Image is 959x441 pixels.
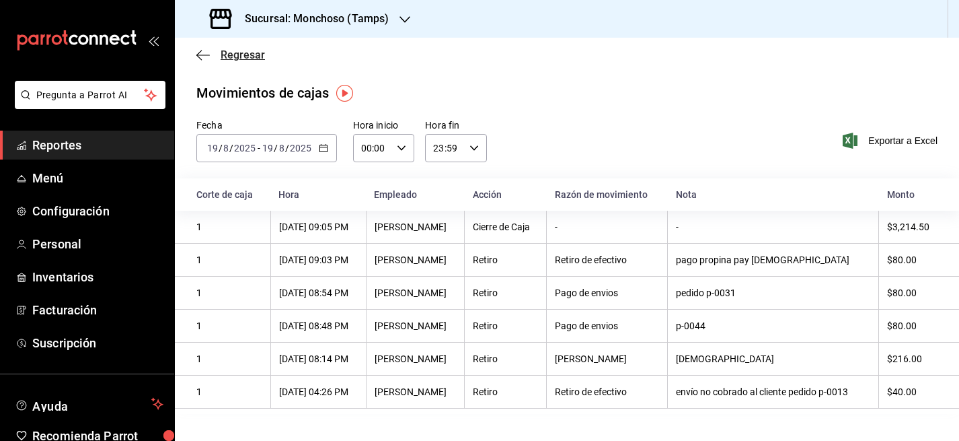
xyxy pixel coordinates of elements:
[196,255,262,265] div: 1
[32,334,163,352] span: Suscripción
[32,235,163,253] span: Personal
[676,222,870,232] div: -
[279,353,358,364] div: [DATE] 08:14 PM
[473,320,538,331] div: Retiro
[676,320,870,331] div: p-0044
[375,287,457,298] div: [PERSON_NAME]
[676,386,870,397] div: envío no cobrado al cliente pedido p-0013
[353,121,415,130] label: Hora inicio
[196,48,265,61] button: Regresar
[196,353,262,364] div: 1
[375,386,457,397] div: [PERSON_NAME]
[555,287,659,298] div: Pago de envios
[196,121,337,130] label: Fecha
[473,222,538,232] div: Cierre de Caja
[32,136,163,154] span: Reportes
[279,287,358,298] div: [DATE] 08:54 PM
[668,178,879,211] th: Nota
[473,353,538,364] div: Retiro
[279,255,358,265] div: [DATE] 09:03 PM
[285,143,289,154] span: /
[555,320,659,331] div: Pago de envios
[555,255,659,265] div: Retiro de efectivo
[887,386,937,397] div: $40.00
[279,386,358,397] div: [DATE] 04:26 PM
[221,48,265,61] span: Regresar
[32,202,163,220] span: Configuración
[32,169,163,187] span: Menú
[229,143,233,154] span: /
[676,287,870,298] div: pedido p-0031
[196,287,262,298] div: 1
[234,11,389,27] h3: Sucursal: Monchoso (Tamps)
[676,353,870,364] div: [DEMOGRAPHIC_DATA]
[262,143,274,154] input: --
[36,88,145,102] span: Pregunta a Parrot AI
[32,268,163,286] span: Inventarios
[555,386,659,397] div: Retiro de efectivo
[148,35,159,46] button: open_drawer_menu
[375,222,457,232] div: [PERSON_NAME]
[879,178,959,211] th: Monto
[32,301,163,319] span: Facturación
[845,133,937,149] button: Exportar a Excel
[233,143,256,154] input: ----
[375,353,457,364] div: [PERSON_NAME]
[425,121,487,130] label: Hora fin
[258,143,260,154] span: -
[196,83,330,103] div: Movimientos de cajas
[887,222,937,232] div: $3,214.50
[223,143,229,154] input: --
[279,222,358,232] div: [DATE] 09:05 PM
[375,320,457,331] div: [PERSON_NAME]
[473,386,538,397] div: Retiro
[206,143,219,154] input: --
[278,143,285,154] input: --
[15,81,165,109] button: Pregunta a Parrot AI
[887,287,937,298] div: $80.00
[366,178,465,211] th: Empleado
[289,143,312,154] input: ----
[32,396,146,412] span: Ayuda
[887,353,937,364] div: $216.00
[270,178,366,211] th: Hora
[375,255,457,265] div: [PERSON_NAME]
[274,143,278,154] span: /
[547,178,668,211] th: Razón de movimiento
[887,255,937,265] div: $80.00
[219,143,223,154] span: /
[473,255,538,265] div: Retiro
[196,386,262,397] div: 1
[555,222,659,232] div: -
[336,85,353,102] img: Tooltip marker
[676,255,870,265] div: pago propina pay [DEMOGRAPHIC_DATA]
[279,320,358,331] div: [DATE] 08:48 PM
[473,287,538,298] div: Retiro
[175,178,270,211] th: Corte de caja
[887,320,937,331] div: $80.00
[555,353,659,364] div: [PERSON_NAME]
[465,178,547,211] th: Acción
[196,222,262,232] div: 1
[196,320,262,331] div: 1
[9,98,165,112] a: Pregunta a Parrot AI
